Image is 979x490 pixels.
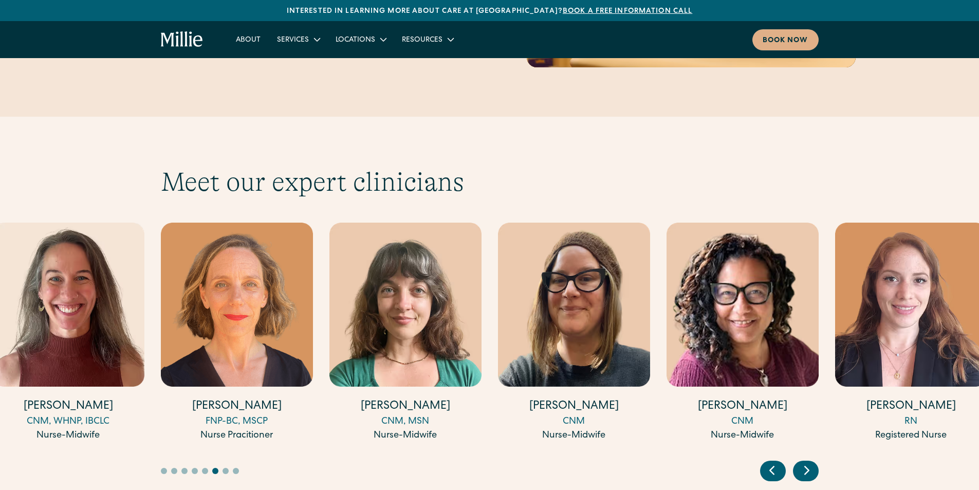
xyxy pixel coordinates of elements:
button: Go to slide 3 [181,468,188,474]
a: home [161,31,204,48]
div: Nurse-Midwife [498,429,650,443]
button: Go to slide 6 [212,468,218,474]
div: 11 / 17 [161,223,313,444]
div: FNP-BC, MSCP [161,415,313,429]
div: Locations [327,31,394,48]
div: 13 / 17 [498,223,650,444]
div: CNM [667,415,819,429]
h2: Meet our expert clinicians [161,166,819,198]
a: Book a free information call [563,8,692,15]
div: Previous slide [760,461,786,481]
div: Nurse-Midwife [329,429,482,443]
h4: [PERSON_NAME] [498,399,650,415]
a: About [228,31,269,48]
div: Resources [394,31,461,48]
button: Go to slide 8 [233,468,239,474]
button: Go to slide 2 [171,468,177,474]
div: Book now [763,35,808,46]
button: Go to slide 7 [223,468,229,474]
div: CNM [498,415,650,429]
div: CNM, MSN [329,415,482,429]
h4: [PERSON_NAME] [161,399,313,415]
div: Nurse Pracitioner [161,429,313,443]
button: Go to slide 1 [161,468,167,474]
div: Locations [336,35,375,46]
a: [PERSON_NAME]CNMNurse-Midwife [667,223,819,443]
h4: [PERSON_NAME] [667,399,819,415]
a: [PERSON_NAME]CNM, MSNNurse-Midwife [329,223,482,443]
div: 14 / 17 [667,223,819,444]
div: Resources [402,35,442,46]
div: 12 / 17 [329,223,482,444]
a: [PERSON_NAME]FNP-BC, MSCPNurse Pracitioner [161,223,313,443]
a: [PERSON_NAME]CNMNurse-Midwife [498,223,650,443]
a: Book now [752,29,819,50]
div: Nurse-Midwife [667,429,819,443]
button: Go to slide 4 [192,468,198,474]
div: Services [269,31,327,48]
button: Go to slide 5 [202,468,208,474]
div: Next slide [793,461,819,481]
h4: [PERSON_NAME] [329,399,482,415]
div: Services [277,35,309,46]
